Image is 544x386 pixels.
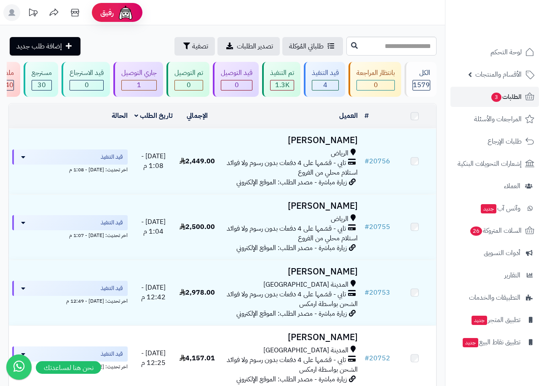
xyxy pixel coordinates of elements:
[22,4,43,23] a: تحديثات المنصة
[187,80,191,90] span: 0
[463,338,478,347] span: جديد
[480,202,520,214] span: وآتس آب
[221,68,252,78] div: قيد التوصيل
[22,62,60,97] a: مسترجع 30
[490,91,522,103] span: الطلبات
[10,37,80,56] a: إضافة طلب جديد
[85,80,89,90] span: 0
[331,214,348,224] span: الرياض
[413,68,430,78] div: الكل
[374,80,378,90] span: 0
[117,4,134,21] img: ai-face.png
[101,350,123,358] span: قيد التنفيذ
[364,353,390,363] a: #20752
[16,41,62,51] span: إضافة طلب جديد
[227,224,346,234] span: تابي - قسّمها على 4 دفعات بدون رسوم ولا فوائد
[298,233,358,243] span: استلام محلي من الفروع
[270,68,294,78] div: تم التنفيذ
[469,292,520,303] span: التطبيقات والخدمات
[450,310,539,330] a: تطبيق المتجرجديد
[450,87,539,107] a: الطلبات3
[236,177,347,187] span: زيارة مباشرة - مصدر الطلب: الموقع الإلكتروني
[222,136,358,145] h3: [PERSON_NAME]
[174,68,203,78] div: تم التوصيل
[235,80,239,90] span: 0
[165,62,211,97] a: تم التوصيل 0
[356,68,395,78] div: بانتظار المراجعة
[175,80,203,90] div: 0
[339,111,358,121] a: العميل
[450,109,539,129] a: المراجعات والأسئلة
[275,80,289,90] span: 1.3K
[217,37,280,56] a: تصدير الطلبات
[413,80,430,90] span: 1579
[32,68,52,78] div: مسترجع
[450,131,539,152] a: طلبات الإرجاع
[180,353,215,363] span: 4,157.01
[187,111,208,121] a: الإجمالي
[490,46,522,58] span: لوحة التحكم
[12,165,128,173] div: اخر تحديث: [DATE] - 1:08 م
[298,168,358,178] span: استلام محلي من الفروع
[484,247,520,259] span: أدوات التسويق
[236,374,347,384] span: زيارة مباشرة - مصدر الطلب: الموقع الإلكتروني
[236,243,347,253] span: زيارة مباشرة - مصدر الطلب: الموقع الإلكتروني
[263,346,348,355] span: المدينة [GEOGRAPHIC_DATA]
[299,299,358,309] span: الشحن بواسطة ارمكس
[180,222,215,232] span: 2,500.00
[450,243,539,263] a: أدوات التسويق
[174,37,215,56] button: تصفية
[364,222,369,232] span: #
[312,68,339,78] div: قيد التنفيذ
[403,62,438,97] a: الكل1579
[504,180,520,192] span: العملاء
[289,41,324,51] span: طلباتي المُوكلة
[260,62,302,97] a: تم التنفيذ 1.3K
[474,113,522,125] span: المراجعات والأسئلة
[450,288,539,308] a: التطبيقات والخدمات
[211,62,260,97] a: قيد التوصيل 0
[471,314,520,326] span: تطبيق المتجر
[357,80,394,90] div: 0
[364,111,369,121] a: #
[450,198,539,218] a: وآتس آبجديد
[227,158,346,168] span: تابي - قسّمها على 4 دفعات بدون رسوم ولا فوائد
[101,153,123,161] span: قيد التنفيذ
[488,136,522,147] span: طلبات الإرجاع
[487,6,536,24] img: logo-2.png
[302,62,347,97] a: قيد التنفيذ 4
[32,80,51,90] div: 30
[141,151,166,171] span: [DATE] - 1:08 م
[364,156,369,166] span: #
[462,336,520,348] span: تطبيق نقاط البيع
[38,80,46,90] span: 30
[180,288,215,298] span: 2,978.00
[101,284,123,293] span: قيد التنفيذ
[137,80,141,90] span: 1
[364,288,390,298] a: #20753
[60,62,112,97] a: قيد الاسترجاع 0
[1,80,13,90] div: 240
[282,37,343,56] a: طلباتي المُوكلة
[70,68,104,78] div: قيد الاسترجاع
[475,69,522,80] span: الأقسام والمنتجات
[469,225,522,237] span: السلات المتروكة
[12,230,128,239] div: اخر تحديث: [DATE] - 1:07 م
[364,156,390,166] a: #20756
[222,201,358,211] h3: [PERSON_NAME]
[227,290,346,299] span: تابي - قسّمها على 4 دفعات بدون رسوم ولا فوائد
[481,204,496,213] span: جديد
[0,68,14,78] div: ملغي
[450,42,539,62] a: لوحة التحكم
[134,111,173,121] a: تاريخ الطلب
[100,8,114,18] span: رفيق
[221,80,252,90] div: 0
[222,267,358,277] h3: [PERSON_NAME]
[237,41,273,51] span: تصدير الطلبات
[141,282,166,302] span: [DATE] - 12:42 م
[227,355,346,365] span: تابي - قسّمها على 4 دفعات بدون رسوم ولا فوائد
[470,226,483,236] span: 26
[121,68,157,78] div: جاري التوصيل
[472,316,487,325] span: جديد
[122,80,156,90] div: 1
